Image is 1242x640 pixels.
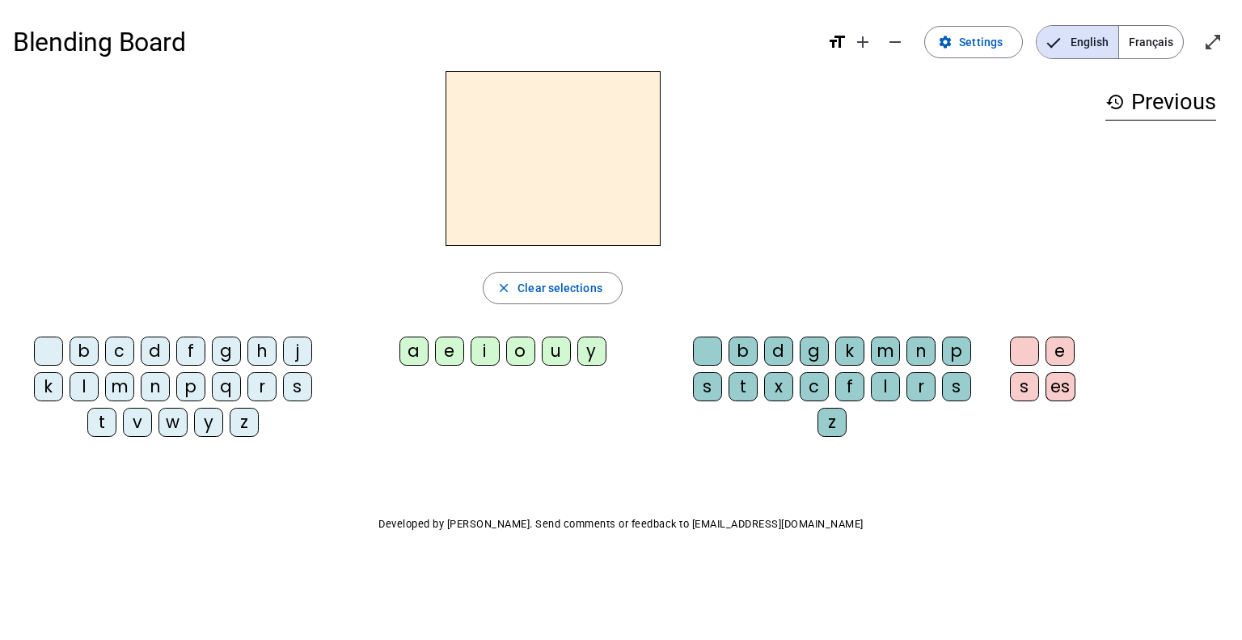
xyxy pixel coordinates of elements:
[141,337,170,366] div: d
[13,16,814,68] h1: Blending Board
[906,337,936,366] div: n
[847,26,879,58] button: Increase font size
[835,372,864,401] div: f
[885,32,905,52] mat-icon: remove
[247,337,277,366] div: h
[817,408,847,437] div: z
[230,408,259,437] div: z
[483,272,623,304] button: Clear selections
[123,408,152,437] div: v
[176,337,205,366] div: f
[729,372,758,401] div: t
[800,372,829,401] div: c
[729,337,758,366] div: b
[835,337,864,366] div: k
[70,337,99,366] div: b
[283,337,312,366] div: j
[87,408,116,437] div: t
[693,372,722,401] div: s
[853,32,872,52] mat-icon: add
[517,278,602,298] span: Clear selections
[764,372,793,401] div: x
[879,26,911,58] button: Decrease font size
[764,337,793,366] div: d
[1197,26,1229,58] button: Enter full screen
[194,408,223,437] div: y
[247,372,277,401] div: r
[924,26,1023,58] button: Settings
[105,372,134,401] div: m
[212,337,241,366] div: g
[34,372,63,401] div: k
[577,337,606,366] div: y
[212,372,241,401] div: q
[1010,372,1039,401] div: s
[1036,25,1184,59] mat-button-toggle-group: Language selection
[871,372,900,401] div: l
[1105,92,1125,112] mat-icon: history
[800,337,829,366] div: g
[283,372,312,401] div: s
[471,337,500,366] div: i
[1037,26,1118,58] span: English
[435,337,464,366] div: e
[176,372,205,401] div: p
[1203,32,1223,52] mat-icon: open_in_full
[506,337,535,366] div: o
[1046,337,1075,366] div: e
[141,372,170,401] div: n
[542,337,571,366] div: u
[871,337,900,366] div: m
[13,515,1229,534] p: Developed by [PERSON_NAME]. Send comments or feedback to [EMAIL_ADDRESS][DOMAIN_NAME]
[158,408,188,437] div: w
[1119,26,1183,58] span: Français
[496,281,511,295] mat-icon: close
[399,337,429,366] div: a
[942,337,971,366] div: p
[959,32,1003,52] span: Settings
[906,372,936,401] div: r
[70,372,99,401] div: l
[105,337,134,366] div: c
[938,35,953,49] mat-icon: settings
[942,372,971,401] div: s
[1105,84,1216,121] h3: Previous
[1046,372,1075,401] div: es
[827,32,847,52] mat-icon: format_size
